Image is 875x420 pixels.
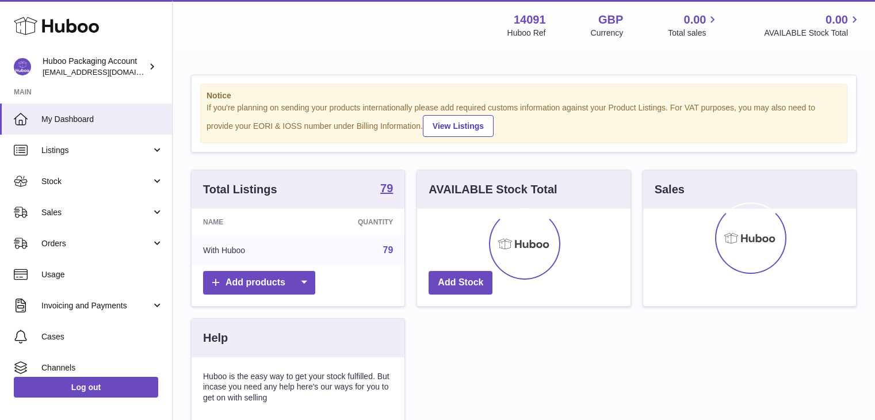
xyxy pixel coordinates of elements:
span: Channels [41,362,163,373]
p: Huboo is the easy way to get your stock fulfilled. But incase you need any help here's our ways f... [203,371,393,404]
a: 0.00 AVAILABLE Stock Total [764,12,861,39]
div: If you're planning on sending your products internationally please add required customs informati... [207,102,841,137]
span: Orders [41,238,151,249]
span: Cases [41,331,163,342]
div: Huboo Packaging Account [43,56,146,78]
span: 0.00 [826,12,848,28]
strong: 79 [380,182,393,194]
h3: AVAILABLE Stock Total [429,182,557,197]
span: My Dashboard [41,114,163,125]
span: AVAILABLE Stock Total [764,28,861,39]
span: Listings [41,145,151,156]
a: 79 [383,245,393,255]
span: Invoicing and Payments [41,300,151,311]
a: Log out [14,377,158,398]
a: Add Stock [429,271,492,295]
div: Currency [591,28,624,39]
td: With Huboo [192,235,304,265]
h3: Sales [655,182,685,197]
h3: Total Listings [203,182,277,197]
span: Total sales [668,28,719,39]
div: Huboo Ref [507,28,546,39]
a: View Listings [423,115,494,137]
span: Sales [41,207,151,218]
h3: Help [203,330,228,346]
span: [EMAIL_ADDRESS][DOMAIN_NAME] [43,67,169,77]
a: Add products [203,271,315,295]
span: Stock [41,176,151,187]
th: Name [192,209,304,235]
strong: Notice [207,90,841,101]
span: 0.00 [684,12,706,28]
a: 0.00 Total sales [668,12,719,39]
strong: 14091 [514,12,546,28]
strong: GBP [598,12,623,28]
th: Quantity [304,209,404,235]
a: 79 [380,182,393,196]
img: internalAdmin-14091@internal.huboo.com [14,58,31,75]
span: Usage [41,269,163,280]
